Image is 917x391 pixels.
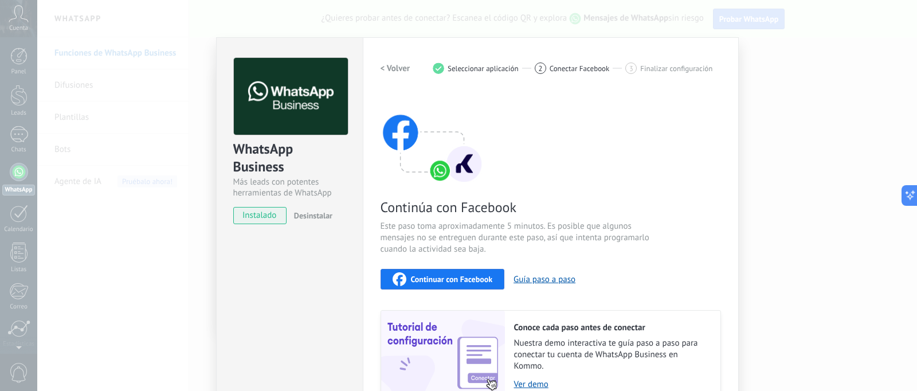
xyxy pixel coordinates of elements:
button: Continuar con Facebook [381,269,505,290]
span: Este paso toma aproximadamente 5 minutos. Es posible que algunos mensajes no se entreguen durante... [381,221,653,255]
span: Nuestra demo interactiva te guía paso a paso para conectar tu cuenta de WhatsApp Business en Kommo. [514,338,709,372]
span: Continúa con Facebook [381,198,653,216]
span: Desinstalar [294,210,332,221]
h2: Conoce cada paso antes de conectar [514,322,709,333]
div: Más leads con potentes herramientas de WhatsApp [233,177,346,198]
button: Desinstalar [289,207,332,224]
h2: < Volver [381,63,410,74]
button: < Volver [381,58,410,79]
span: Finalizar configuración [640,64,712,73]
span: Conectar Facebook [550,64,610,73]
span: Seleccionar aplicación [448,64,519,73]
a: Ver demo [514,379,709,390]
img: connect with facebook [381,92,484,184]
img: logo_main.png [234,58,348,135]
span: 3 [629,64,633,73]
span: 2 [538,64,542,73]
span: instalado [234,207,286,224]
span: Continuar con Facebook [411,275,493,283]
div: WhatsApp Business [233,140,346,177]
button: Guía paso a paso [514,274,575,285]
